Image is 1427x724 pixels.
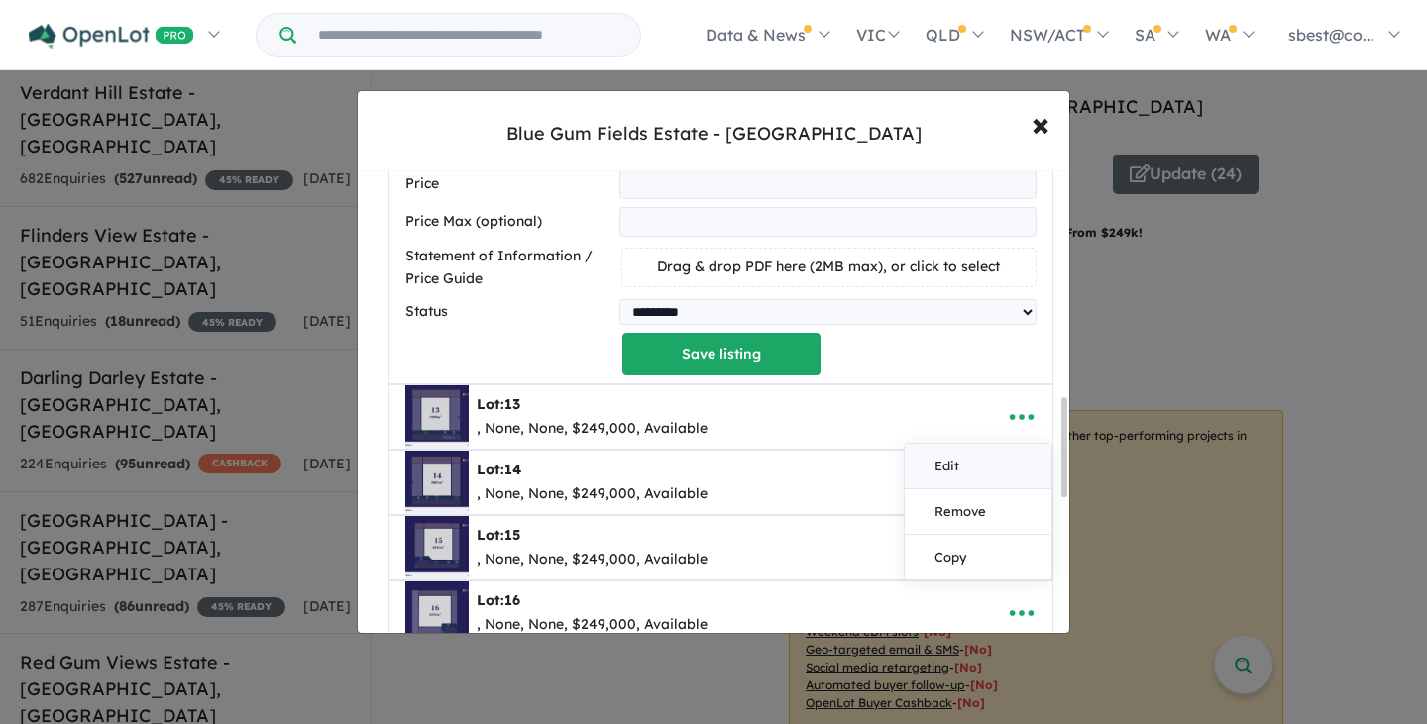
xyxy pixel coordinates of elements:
img: Blue%20Gum%20Fields%20Estate%20-%20Kyabram%20-%20Lot%2014___1752731153.png [405,451,469,514]
div: , None, None, $249,000, Available [477,417,708,441]
input: Try estate name, suburb, builder or developer [300,14,636,56]
label: Price [405,172,611,196]
img: Blue%20Gum%20Fields%20Estate%20-%20Kyabram%20-%20Lot%2016___1752731236.png [405,581,469,645]
img: Openlot PRO Logo White [29,24,194,49]
div: , None, None, $249,000, Available [477,613,708,637]
a: Edit [905,444,1051,489]
span: 13 [504,395,520,413]
img: Blue%20Gum%20Fields%20Estate%20-%20Kyabram%20-%20Lot%2013___1752731084.png [405,385,469,449]
label: Status [405,300,611,324]
b: Lot: [477,395,520,413]
span: 15 [504,526,520,544]
a: Copy [905,535,1051,579]
img: Blue%20Gum%20Fields%20Estate%20-%20Kyabram%20-%20Lot%2015___1752731191.png [405,516,469,579]
b: Lot: [477,526,520,544]
span: sbest@co... [1288,25,1374,45]
span: × [1032,102,1049,145]
span: Drag & drop PDF here (2MB max), or click to select [657,258,1000,275]
a: Remove [905,489,1051,535]
b: Lot: [477,461,521,478]
div: , None, None, $249,000, Available [477,482,708,506]
div: , None, None, $249,000, Available [477,548,708,571]
label: Statement of Information / Price Guide [405,245,613,292]
button: Save listing [622,333,821,375]
span: 14 [504,461,521,478]
label: Price Max (optional) [405,210,611,234]
div: Blue Gum Fields Estate - [GEOGRAPHIC_DATA] [506,121,922,147]
b: Lot: [477,591,520,609]
span: 16 [504,591,520,609]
